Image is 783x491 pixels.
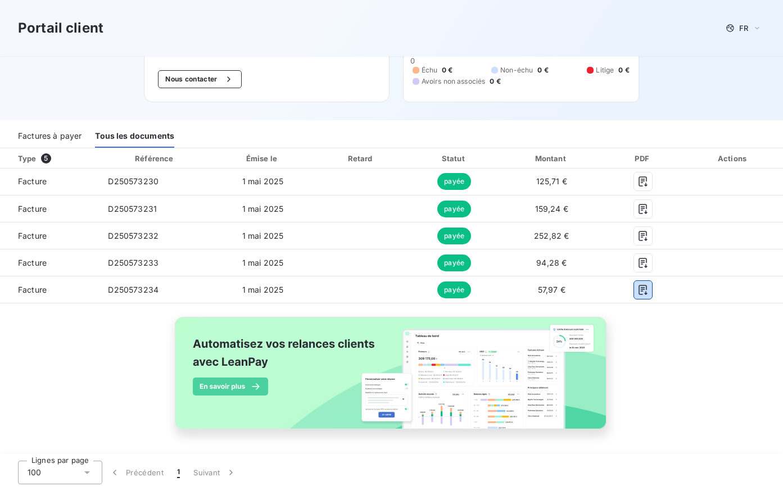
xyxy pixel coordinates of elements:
[108,258,159,267] span: D250573233
[28,467,41,478] span: 100
[242,231,284,240] span: 1 mai 2025
[41,153,51,163] span: 5
[242,204,284,213] span: 1 mai 2025
[536,258,567,267] span: 94,28 €
[9,230,90,242] span: Facture
[437,173,471,190] span: payée
[177,467,180,478] span: 1
[108,176,159,186] span: D250573230
[410,153,498,164] div: Statut
[158,70,241,88] button: Nous contacter
[686,153,781,164] div: Actions
[618,65,629,75] span: 0 €
[108,285,159,294] span: D250573234
[11,153,97,164] div: Type
[108,204,157,213] span: D250573231
[95,124,174,148] div: Tous les documents
[242,176,284,186] span: 1 mai 2025
[500,65,533,75] span: Non-échu
[490,76,500,87] span: 0 €
[9,284,90,295] span: Facture
[214,153,311,164] div: Émise le
[242,258,284,267] span: 1 mai 2025
[422,76,486,87] span: Avoirs non associés
[187,461,243,484] button: Suivant
[739,24,748,33] span: FR
[135,154,173,163] div: Référence
[437,228,471,244] span: payée
[316,153,406,164] div: Retard
[605,153,681,164] div: PDF
[442,65,452,75] span: 0 €
[437,254,471,271] span: payée
[242,285,284,294] span: 1 mai 2025
[422,65,438,75] span: Échu
[537,65,548,75] span: 0 €
[108,231,159,240] span: D250573232
[534,231,569,240] span: 252,82 €
[170,461,187,484] button: 1
[102,461,170,484] button: Précédent
[9,257,90,269] span: Facture
[18,124,82,148] div: Factures à payer
[437,201,471,217] span: payée
[18,18,103,38] h3: Portail client
[538,285,565,294] span: 57,97 €
[535,204,568,213] span: 159,24 €
[165,310,619,448] img: banner
[9,203,90,215] span: Facture
[503,153,600,164] div: Montant
[596,65,614,75] span: Litige
[536,176,567,186] span: 125,71 €
[437,281,471,298] span: payée
[9,176,90,187] span: Facture
[410,56,415,65] span: 0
